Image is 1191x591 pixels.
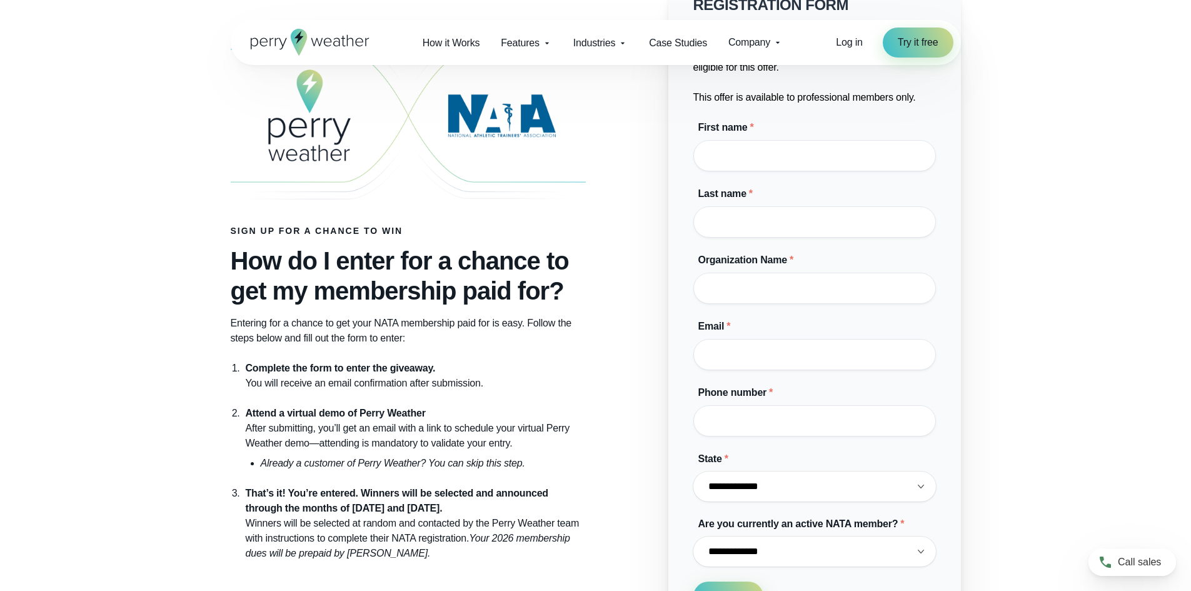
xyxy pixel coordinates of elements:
span: Features [501,36,540,51]
a: Try it free [883,28,953,58]
span: Try it free [898,35,938,50]
strong: Complete the form to enter the giveaway. [246,363,436,373]
li: Winners will be selected at random and contacted by the Perry Weather team with instructions to c... [246,471,586,561]
span: How it Works [423,36,480,51]
span: State [698,453,722,464]
span: Last name [698,188,746,199]
span: Log in [836,37,862,48]
span: Case Studies [649,36,707,51]
span: Call sales [1118,555,1161,570]
strong: That’s it! You’re entered. Winners will be selected and announced through the months of [DATE] an... [246,488,548,513]
li: After submitting, you’ll get an email with a link to schedule your virtual Perry Weather demo—att... [246,391,586,471]
a: Call sales [1088,548,1176,576]
a: How it Works [412,30,491,56]
em: Already a customer of Perry Weather? You can skip this step. [261,458,525,468]
span: Email [698,321,725,331]
h4: Sign up for a chance to win [231,226,586,236]
span: First name [698,122,748,133]
span: Organization Name [698,255,787,265]
a: Case Studies [638,30,718,56]
p: Entering for a chance to get your NATA membership paid for is easy. Follow the steps below and fi... [231,316,586,346]
em: Your 2026 membership dues will be prepaid by [PERSON_NAME]. [246,533,570,558]
span: Phone number [698,387,767,398]
a: Log in [836,35,862,50]
h3: How do I enter for a chance to get my membership paid for? [231,246,586,306]
strong: Attend a virtual demo of Perry Weather [246,408,426,418]
span: Company [728,35,770,50]
span: Industries [573,36,615,51]
span: Are you currently an active NATA member? [698,518,898,529]
li: You will receive an email confirmation after submission. [246,361,586,391]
